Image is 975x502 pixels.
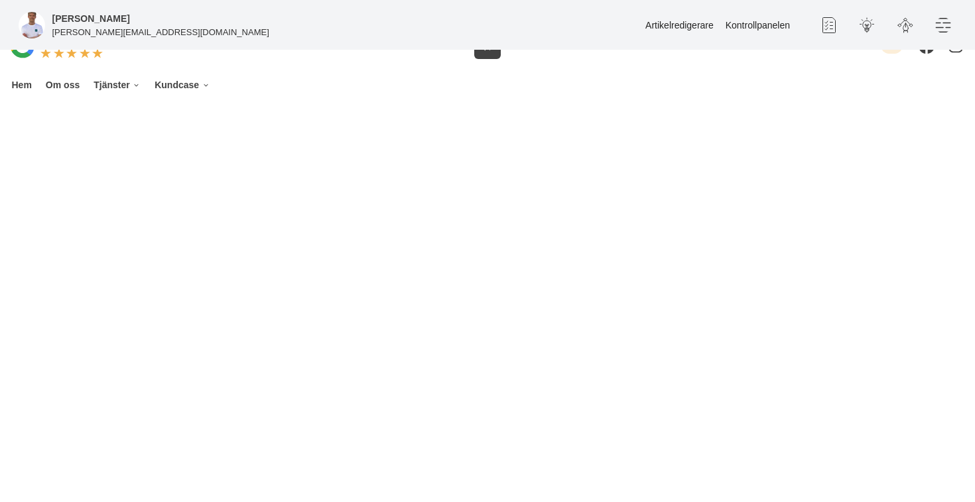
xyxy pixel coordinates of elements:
p: [PERSON_NAME][EMAIL_ADDRESS][DOMAIN_NAME] [52,26,269,38]
h5: Administratör [52,11,130,26]
a: Om oss [43,70,82,100]
a: Tjänster [92,70,143,100]
a: Kontrollpanelen [726,20,790,31]
img: foretagsbild-pa-smartproduktion-en-webbyraer-i-dalarnas-lan.png [19,12,45,38]
a: Kundcase [153,70,212,100]
a: Hem [9,70,34,100]
a: Artikelredigerare [645,20,714,31]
